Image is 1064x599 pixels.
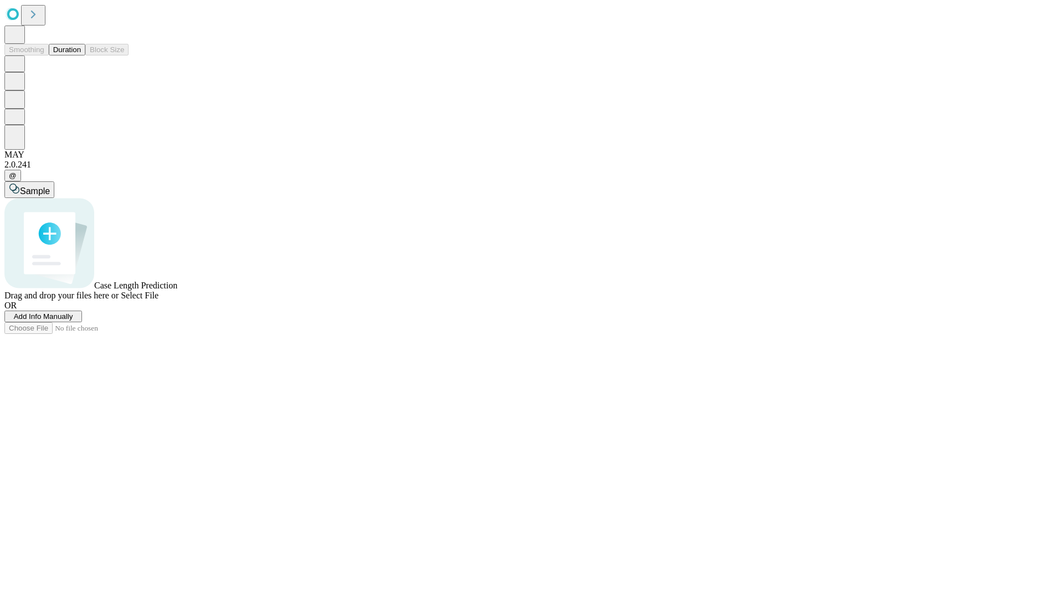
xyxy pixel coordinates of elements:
[4,301,17,310] span: OR
[9,171,17,180] span: @
[4,44,49,55] button: Smoothing
[121,291,158,300] span: Select File
[4,311,82,322] button: Add Info Manually
[94,281,177,290] span: Case Length Prediction
[85,44,129,55] button: Block Size
[4,150,1060,160] div: MAY
[20,186,50,196] span: Sample
[4,170,21,181] button: @
[4,181,54,198] button: Sample
[4,291,119,300] span: Drag and drop your files here or
[4,160,1060,170] div: 2.0.241
[14,312,73,321] span: Add Info Manually
[49,44,85,55] button: Duration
